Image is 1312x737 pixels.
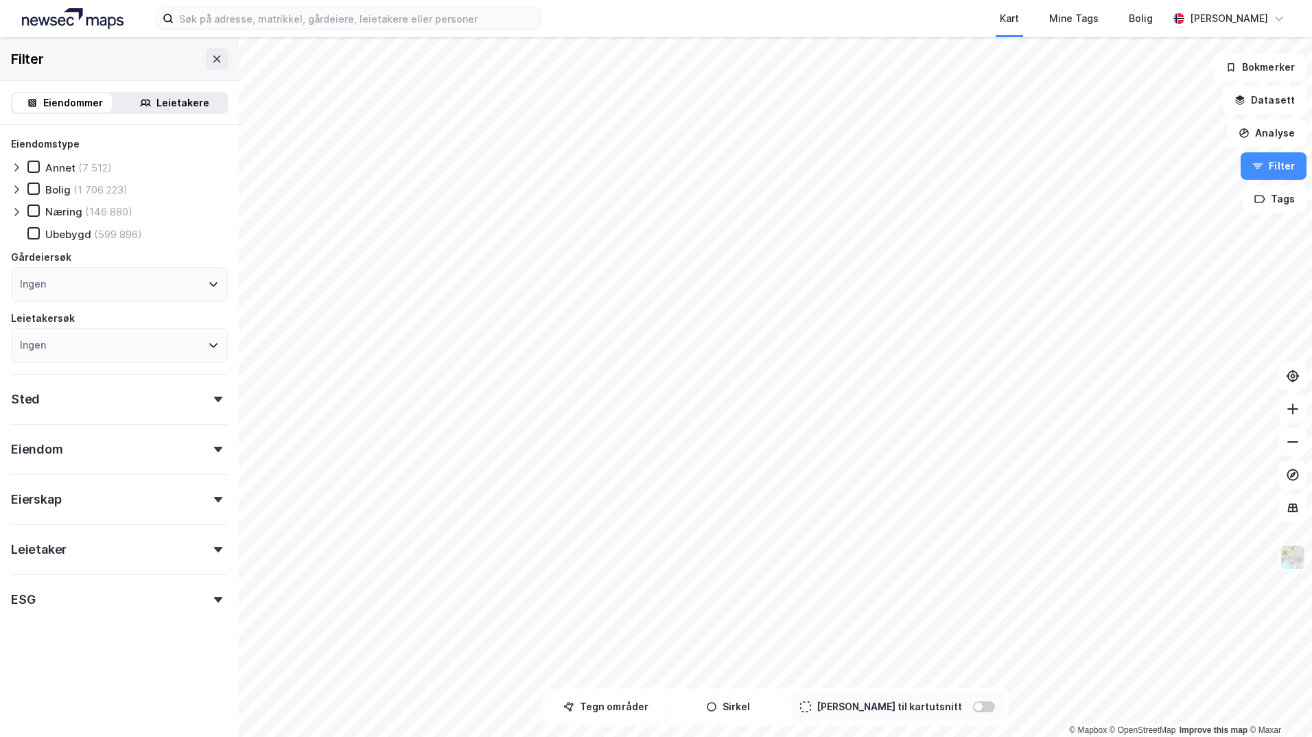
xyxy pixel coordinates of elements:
a: Improve this map [1180,725,1247,735]
div: [PERSON_NAME] [1190,10,1268,27]
div: Ingen [20,337,46,353]
iframe: Chat Widget [1243,671,1312,737]
div: (146 880) [85,205,132,218]
button: Filter [1241,152,1307,180]
a: OpenStreetMap [1110,725,1176,735]
button: Bokmerker [1214,54,1307,81]
div: Ubebygd [45,228,91,241]
div: Eiendom [11,441,63,458]
div: Bolig [1129,10,1153,27]
button: Datasett [1223,86,1307,114]
div: Gårdeiersøk [11,249,71,266]
div: [PERSON_NAME] til kartutsnitt [817,699,962,715]
div: Annet [45,161,75,174]
input: Søk på adresse, matrikkel, gårdeiere, leietakere eller personer [174,8,540,29]
div: Eiendomstype [11,136,80,152]
button: Sirkel [670,693,786,721]
div: Leietakere [156,95,209,111]
button: Tegn områder [548,693,664,721]
button: Tags [1243,185,1307,213]
div: Sted [11,391,40,408]
div: (599 896) [94,228,142,241]
div: Leietakersøk [11,310,75,327]
div: (7 512) [78,161,112,174]
div: Ingen [20,276,46,292]
div: Leietaker [11,541,67,558]
div: Eiendommer [43,95,103,111]
div: Eierskap [11,491,61,508]
div: Bolig [45,183,71,196]
a: Mapbox [1069,725,1107,735]
button: Analyse [1227,119,1307,147]
div: Kart [1000,10,1019,27]
img: logo.a4113a55bc3d86da70a041830d287a7e.svg [22,8,124,29]
div: (1 706 223) [73,183,128,196]
div: Næring [45,205,82,218]
div: ESG [11,592,35,608]
div: Filter [11,48,44,70]
div: Mine Tags [1049,10,1099,27]
img: Z [1280,544,1306,570]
